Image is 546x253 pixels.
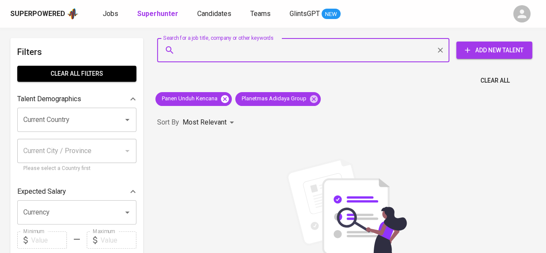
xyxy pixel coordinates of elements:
div: Most Relevant [183,115,237,131]
button: Clear [434,44,446,56]
button: Clear All filters [17,66,136,82]
div: Superpowered [10,9,65,19]
p: Expected Salary [17,186,66,197]
span: NEW [322,10,341,19]
a: Candidates [197,9,233,19]
input: Value [101,231,136,249]
span: Add New Talent [463,45,525,56]
div: Expected Salary [17,183,136,200]
a: Superpoweredapp logo [10,7,79,20]
span: Planetmas Adidaya Group [235,95,312,103]
span: GlintsGPT [290,10,320,18]
button: Clear All [477,73,513,89]
button: Add New Talent [456,42,532,59]
button: Open [121,206,133,218]
a: Teams [250,9,272,19]
img: app logo [67,7,79,20]
h6: Filters [17,45,136,59]
button: Open [121,114,133,126]
p: Please select a Country first [23,164,130,173]
p: Talent Demographics [17,94,81,104]
span: Teams [250,10,271,18]
span: Clear All filters [24,68,129,79]
a: Jobs [103,9,120,19]
input: Value [31,231,67,249]
a: GlintsGPT NEW [290,9,341,19]
div: Talent Demographics [17,90,136,108]
div: Planetmas Adidaya Group [235,92,321,106]
p: Most Relevant [183,117,227,128]
p: Sort By [157,117,179,128]
div: Panen Unduh Kencana [155,92,232,106]
a: Superhunter [137,9,180,19]
span: Clear All [480,75,510,86]
span: Panen Unduh Kencana [155,95,223,103]
b: Superhunter [137,10,178,18]
span: Candidates [197,10,231,18]
span: Jobs [103,10,118,18]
